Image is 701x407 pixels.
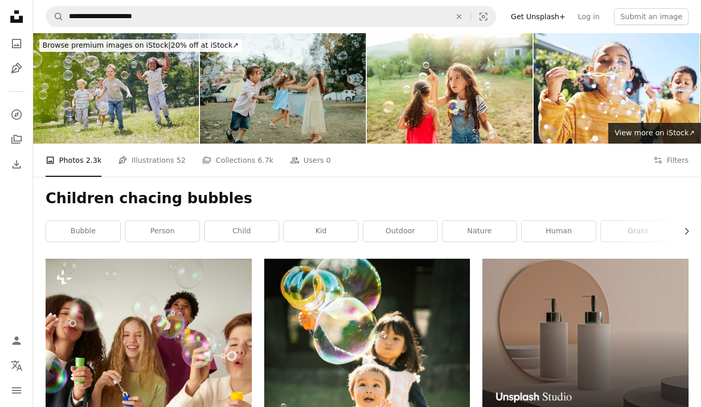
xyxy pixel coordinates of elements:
[614,8,689,25] button: Submit an image
[471,7,496,26] button: Visual search
[571,8,606,25] a: Log in
[6,33,27,54] a: Photos
[442,221,517,242] a: nature
[46,189,689,208] h1: Children chacing bubbles
[505,8,571,25] a: Get Unsplash+
[284,221,358,242] a: kid
[6,154,27,175] a: Download History
[6,6,27,29] a: Home — Unsplash
[6,330,27,351] a: Log in / Sign up
[125,221,199,242] a: person
[46,396,252,405] a: a group of people blowing bubbles in the air
[42,41,239,49] span: 20% off at iStock ↗
[42,41,170,49] span: Browse premium images on iStock |
[367,33,533,144] img: Two cheerful girls having fun catching soap bubbles in the yard
[326,155,331,166] span: 0
[6,355,27,376] button: Language
[33,33,199,144] img: Little Kids Having Fun Outdoors
[6,104,27,125] a: Explore
[33,33,248,58] a: Browse premium images on iStock|20% off at iStock↗
[202,144,273,177] a: Collections 6.7k
[6,129,27,150] a: Collections
[6,380,27,401] button: Menu
[257,155,273,166] span: 6.7k
[448,7,470,26] button: Clear
[677,221,689,242] button: scroll list to the right
[608,123,701,144] a: View more on iStock↗
[118,144,185,177] a: Illustrations 52
[614,129,695,137] span: View more on iStock ↗
[363,221,437,242] a: outdoor
[522,221,596,242] a: human
[6,58,27,79] a: Illustrations
[601,221,675,242] a: grass
[46,6,496,27] form: Find visuals sitewide
[46,221,120,242] a: bubble
[534,33,699,144] img: Boy, girl and playing with bubbles outdoor in garden, backyard or park with happiness, family or ...
[290,144,331,177] a: Users 0
[200,33,366,144] img: Happy little girls with foam on his head, in wet clothes at a foam party or holiday on a sunny ho...
[46,7,64,26] button: Search Unsplash
[177,155,186,166] span: 52
[205,221,279,242] a: child
[653,144,689,177] button: Filters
